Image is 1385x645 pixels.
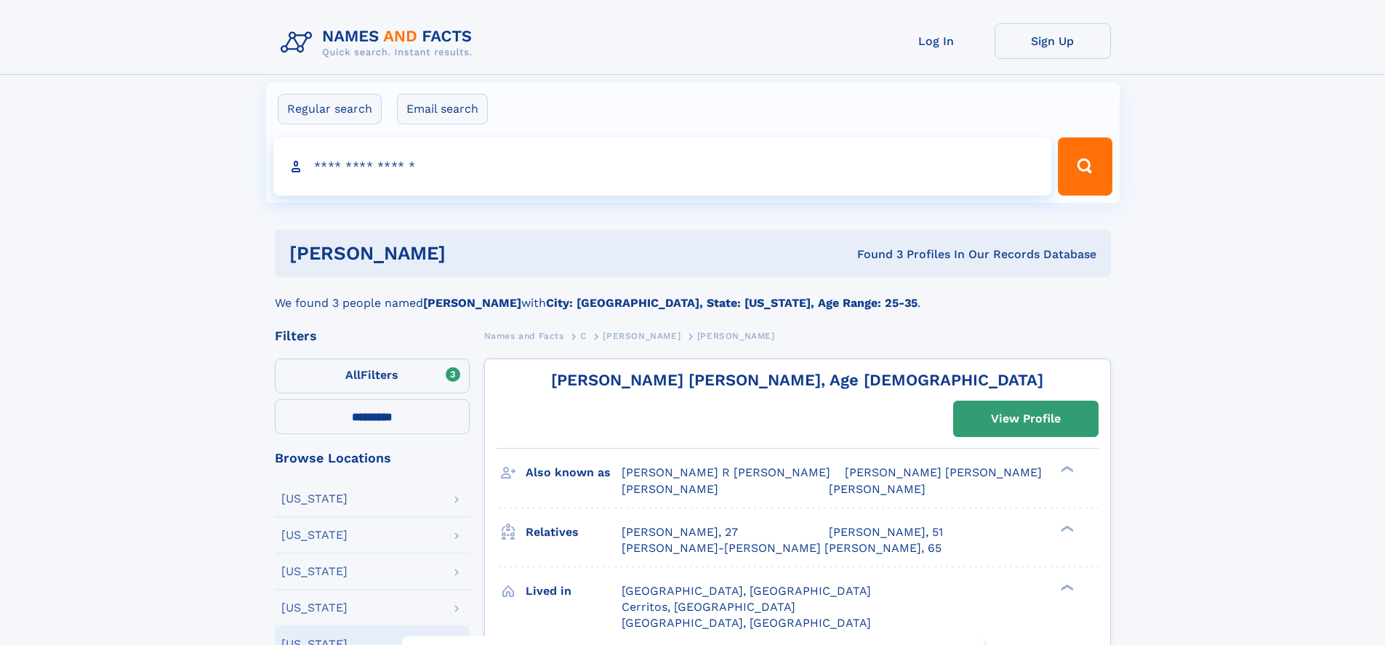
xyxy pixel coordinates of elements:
[580,326,587,345] a: C
[1057,524,1075,533] div: ❯
[603,326,681,345] a: [PERSON_NAME]
[275,452,470,465] div: Browse Locations
[622,524,738,540] a: [PERSON_NAME], 27
[289,244,651,263] h1: [PERSON_NAME]
[1058,137,1112,196] button: Search Button
[273,137,1052,196] input: search input
[845,465,1042,479] span: [PERSON_NAME] [PERSON_NAME]
[697,331,775,341] span: [PERSON_NAME]
[526,579,622,604] h3: Lived in
[954,401,1098,436] a: View Profile
[1057,582,1075,592] div: ❯
[281,602,348,614] div: [US_STATE]
[622,616,871,630] span: [GEOGRAPHIC_DATA], [GEOGRAPHIC_DATA]
[829,482,926,496] span: [PERSON_NAME]
[603,331,681,341] span: [PERSON_NAME]
[484,326,564,345] a: Names and Facts
[281,566,348,577] div: [US_STATE]
[281,529,348,541] div: [US_STATE]
[651,247,1096,263] div: Found 3 Profiles In Our Records Database
[345,368,361,382] span: All
[878,23,995,59] a: Log In
[526,520,622,545] h3: Relatives
[829,524,943,540] a: [PERSON_NAME], 51
[526,460,622,485] h3: Also known as
[622,540,942,556] a: [PERSON_NAME]-[PERSON_NAME] [PERSON_NAME], 65
[281,493,348,505] div: [US_STATE]
[580,331,587,341] span: C
[275,277,1111,312] div: We found 3 people named with .
[278,94,382,124] label: Regular search
[275,329,470,342] div: Filters
[622,465,830,479] span: [PERSON_NAME] R [PERSON_NAME]
[397,94,488,124] label: Email search
[995,23,1111,59] a: Sign Up
[991,402,1061,436] div: View Profile
[551,371,1043,389] a: [PERSON_NAME] [PERSON_NAME], Age [DEMOGRAPHIC_DATA]
[622,482,718,496] span: [PERSON_NAME]
[622,600,795,614] span: Cerritos, [GEOGRAPHIC_DATA]
[275,358,470,393] label: Filters
[622,584,871,598] span: [GEOGRAPHIC_DATA], [GEOGRAPHIC_DATA]
[1057,465,1075,474] div: ❯
[275,23,484,63] img: Logo Names and Facts
[423,296,521,310] b: [PERSON_NAME]
[546,296,918,310] b: City: [GEOGRAPHIC_DATA], State: [US_STATE], Age Range: 25-35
